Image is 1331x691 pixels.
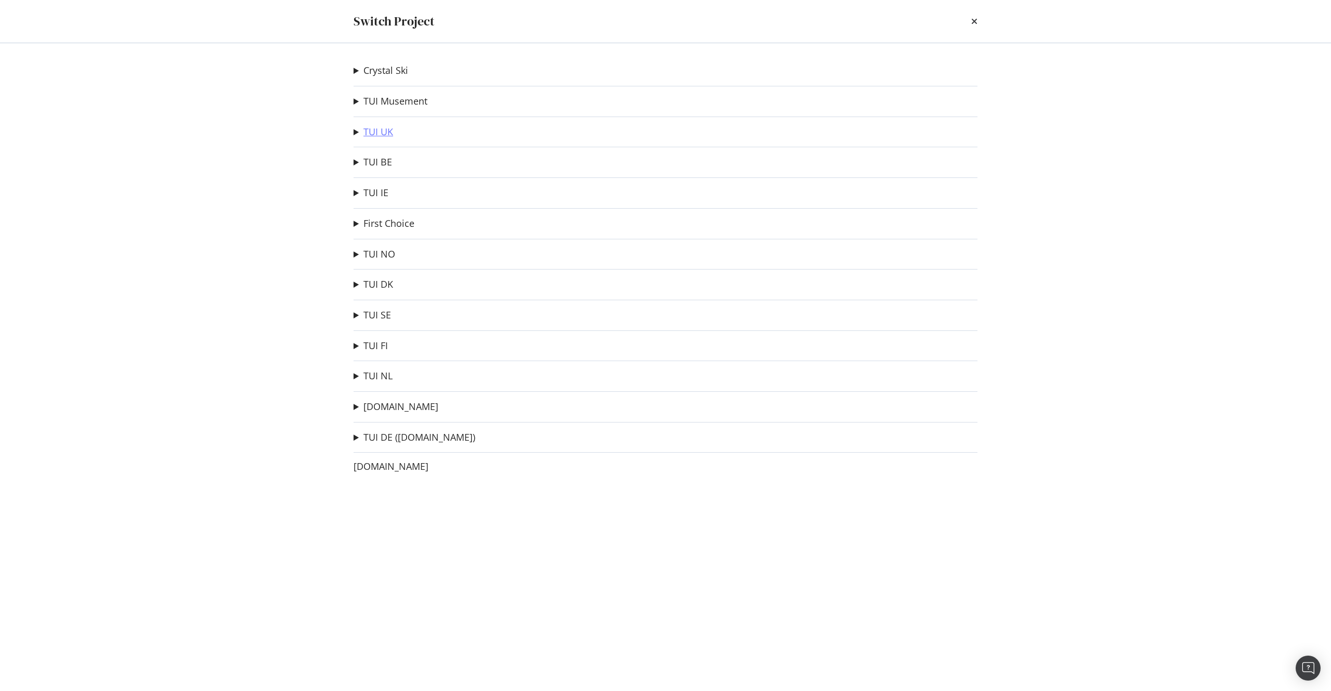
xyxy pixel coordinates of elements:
[363,187,388,198] a: TUI IE
[354,125,393,139] summary: TUI UK
[354,461,428,472] a: [DOMAIN_NAME]
[354,400,438,414] summary: [DOMAIN_NAME]
[363,340,388,351] a: TUI FI
[1296,656,1321,681] div: Open Intercom Messenger
[363,310,391,321] a: TUI SE
[354,248,395,261] summary: TUI NO
[354,431,475,444] summary: TUI DE ([DOMAIN_NAME])
[354,339,388,353] summary: TUI FI
[363,370,393,381] a: TUI NL
[363,96,427,107] a: TUI Musement
[354,186,388,200] summary: TUI IE
[363,249,395,260] a: TUI NO
[354,12,435,30] div: Switch Project
[363,65,408,76] a: Crystal Ski
[971,12,977,30] div: times
[354,369,393,383] summary: TUI NL
[354,64,408,78] summary: Crystal Ski
[354,217,414,231] summary: First Choice
[363,401,438,412] a: [DOMAIN_NAME]
[363,432,475,443] a: TUI DE ([DOMAIN_NAME])
[363,157,392,168] a: TUI BE
[354,156,392,169] summary: TUI BE
[354,278,393,291] summary: TUI DK
[363,126,393,137] a: TUI UK
[354,309,391,322] summary: TUI SE
[354,95,427,108] summary: TUI Musement
[363,218,414,229] a: First Choice
[363,279,393,290] a: TUI DK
